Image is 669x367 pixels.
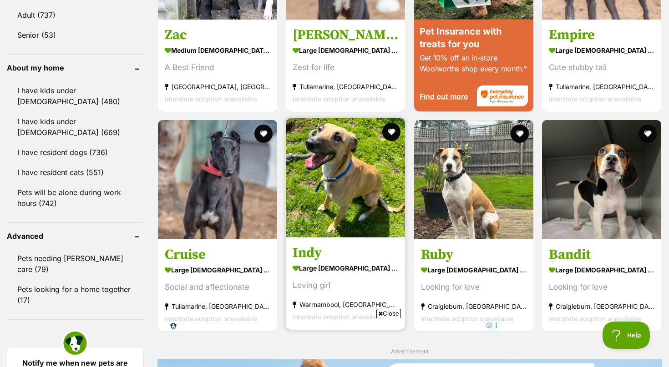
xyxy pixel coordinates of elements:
strong: large [DEMOGRAPHIC_DATA] Dog [549,43,654,56]
span: Interstate adoption unavailable [549,315,641,322]
img: Bandit - Harrier x Foxhound Dog [542,120,661,239]
a: I have resident cats (551) [7,163,143,182]
span: Interstate adoption unavailable [165,315,257,322]
strong: [GEOGRAPHIC_DATA], [GEOGRAPHIC_DATA] [165,80,270,92]
h3: Empire [549,26,654,43]
h3: Zac [165,26,270,43]
div: Social and affectionate [165,281,270,293]
iframe: Help Scout Beacon - Open [603,322,651,349]
div: Cute stubby tail [549,61,654,73]
img: Cruise - Greyhound Dog [158,120,277,239]
a: I have kids under [DEMOGRAPHIC_DATA] (480) [7,81,143,111]
strong: large [DEMOGRAPHIC_DATA] Dog [549,263,654,277]
span: Interstate adoption unavailable [293,313,385,321]
strong: large [DEMOGRAPHIC_DATA] Dog [293,261,398,275]
a: Pets looking for a home together (17) [7,280,143,310]
h3: Cruise [165,246,270,263]
a: [PERSON_NAME] large [DEMOGRAPHIC_DATA] Dog Zest for life Tullamarine, [GEOGRAPHIC_DATA] Interstat... [286,19,405,111]
span: Interstate adoption unavailable [293,95,385,102]
a: Pets will be alone during work hours (742) [7,183,143,213]
h3: Indy [293,244,398,261]
span: Interstate adoption unavailable [165,95,257,102]
strong: Craigieburn, [GEOGRAPHIC_DATA] [549,300,654,312]
div: Looking for love [421,281,527,293]
iframe: Advertisement [169,322,500,362]
button: favourite [511,125,529,143]
a: I have resident dogs (736) [7,143,143,162]
a: Empire large [DEMOGRAPHIC_DATA] Dog Cute stubby tail Tullamarine, [GEOGRAPHIC_DATA] Interstate ad... [542,19,661,111]
strong: Craigieburn, [GEOGRAPHIC_DATA] [421,300,527,312]
header: About my home [7,64,143,72]
div: Zest for life [293,61,398,73]
button: favourite [383,123,401,141]
div: Looking for love [549,281,654,293]
img: Ruby - Staffy Dog [414,120,533,239]
h3: [PERSON_NAME] [293,26,398,43]
strong: large [DEMOGRAPHIC_DATA] Dog [165,263,270,277]
span: Interstate adoption unavailable [549,95,641,102]
strong: Tullamarine, [GEOGRAPHIC_DATA] [165,300,270,312]
img: Indy - Staghound Dog [286,118,405,237]
div: A Best Friend [165,61,270,73]
strong: large [DEMOGRAPHIC_DATA] Dog [421,263,527,277]
a: Indy large [DEMOGRAPHIC_DATA] Dog Loving girl Warrnambool, [GEOGRAPHIC_DATA] Interstate adoption ... [286,237,405,330]
h3: Bandit [549,246,654,263]
span: Close [376,309,401,318]
button: favourite [639,125,657,143]
a: Cruise large [DEMOGRAPHIC_DATA] Dog Social and affectionate Tullamarine, [GEOGRAPHIC_DATA] Inters... [158,239,277,332]
strong: Tullamarine, [GEOGRAPHIC_DATA] [293,80,398,92]
a: I have kids under [DEMOGRAPHIC_DATA] (669) [7,112,143,142]
header: Advanced [7,232,143,240]
strong: Tullamarine, [GEOGRAPHIC_DATA] [549,80,654,92]
span: Interstate adoption unavailable [421,315,513,322]
strong: Warrnambool, [GEOGRAPHIC_DATA] [293,298,398,311]
h3: Ruby [421,246,527,263]
div: Loving girl [293,279,398,292]
a: Bandit large [DEMOGRAPHIC_DATA] Dog Looking for love Craigieburn, [GEOGRAPHIC_DATA] Interstate ad... [542,239,661,332]
strong: large [DEMOGRAPHIC_DATA] Dog [293,43,398,56]
a: Zac medium [DEMOGRAPHIC_DATA] Dog A Best Friend [GEOGRAPHIC_DATA], [GEOGRAPHIC_DATA] Interstate a... [158,19,277,111]
a: Senior (53) [7,25,143,45]
a: Adult (737) [7,5,143,25]
a: Pets needing [PERSON_NAME] care (79) [7,249,143,279]
a: Ruby large [DEMOGRAPHIC_DATA] Dog Looking for love Craigieburn, [GEOGRAPHIC_DATA] Interstate adop... [414,239,533,332]
strong: medium [DEMOGRAPHIC_DATA] Dog [165,43,270,56]
button: favourite [254,125,273,143]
